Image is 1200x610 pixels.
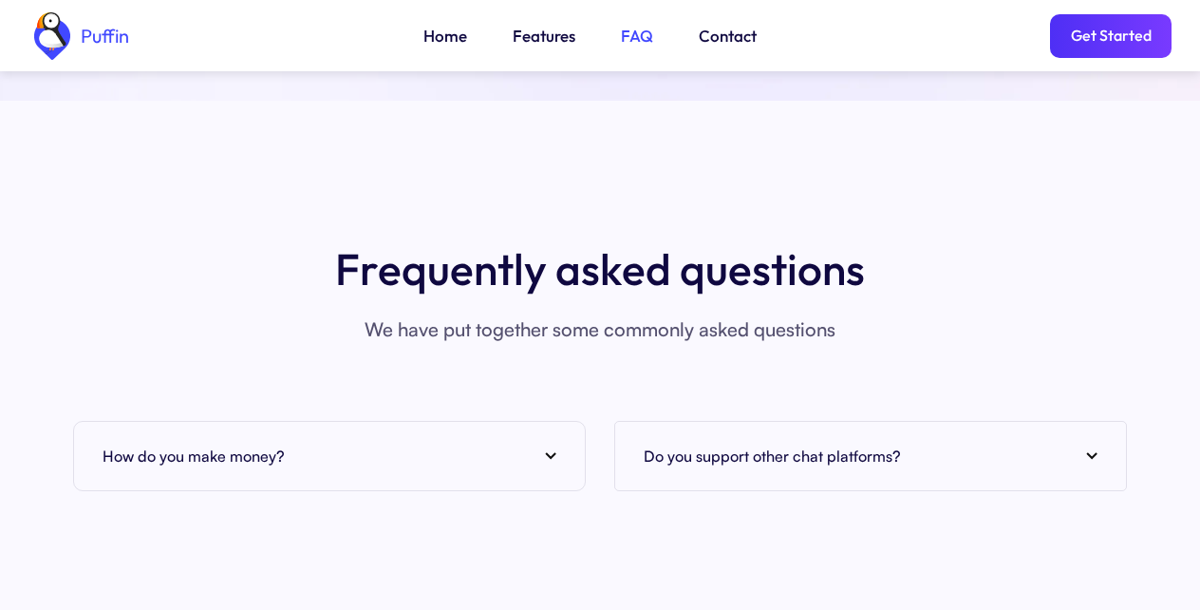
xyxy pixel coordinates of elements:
p: We have put together some commonly asked questions [365,313,835,347]
a: Features [513,24,575,48]
a: Get Started [1050,14,1172,58]
a: home [28,12,129,60]
img: arrow [1086,452,1097,460]
h4: How do you make money? [103,442,285,470]
a: Contact [699,24,757,48]
h4: Do you support other chat platforms? [644,442,901,470]
a: Home [423,24,467,48]
img: arrow [545,452,556,460]
div: Puffin [76,27,129,46]
h3: Frequently asked questions [335,238,865,299]
a: FAQ [621,24,653,48]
